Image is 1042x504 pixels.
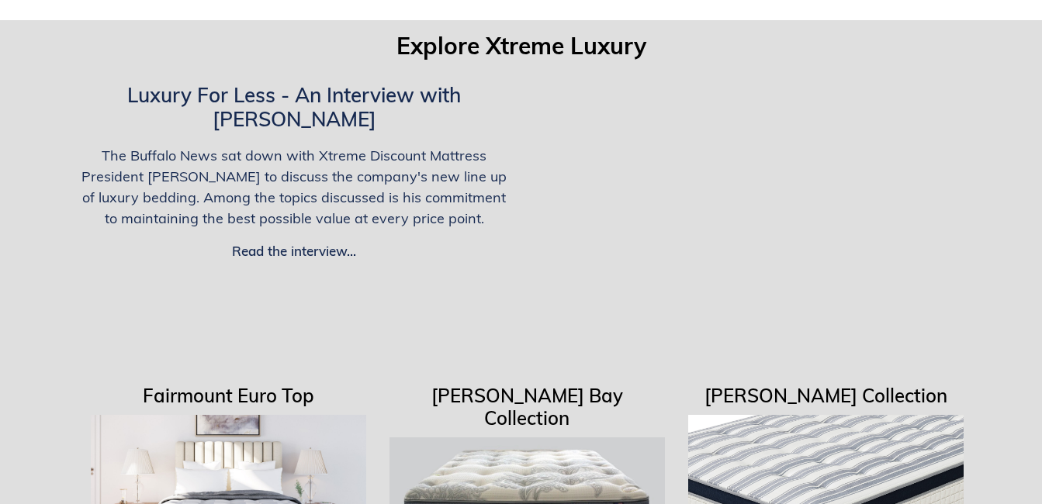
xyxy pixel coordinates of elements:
span: Explore Xtreme Luxury [396,31,646,60]
a: Read the interview... [232,243,356,259]
span: Fairmount Euro Top [143,384,314,407]
p: The Buffalo News sat down with Xtreme Discount Mattress President [PERSON_NAME] to discuss the co... [79,145,510,229]
iframe: yt-video [533,83,964,325]
span: [PERSON_NAME] Collection [704,384,947,407]
span: [PERSON_NAME] Bay Collection [431,384,623,430]
h3: Luxury For Less - An Interview with [PERSON_NAME] [79,83,510,131]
